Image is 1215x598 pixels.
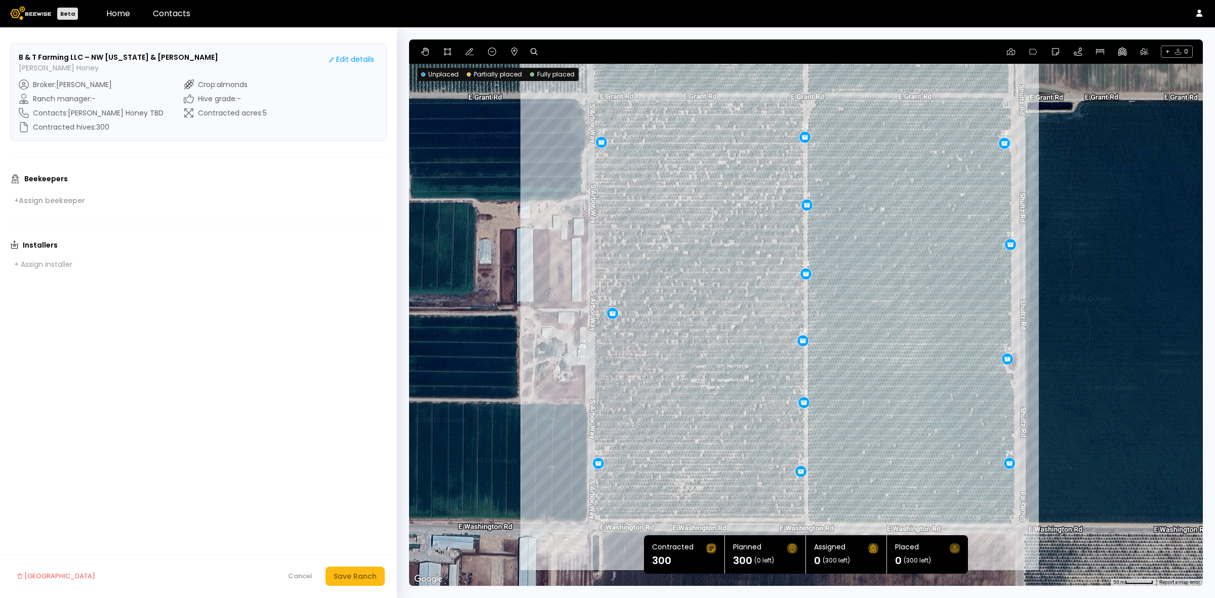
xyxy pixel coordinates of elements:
div: 24 [800,388,807,395]
div: Save Ranch [334,571,377,582]
div: 24 [801,123,808,130]
div: Unplaced [421,70,459,79]
div: Contracted [652,543,694,553]
button: Edit details [325,52,378,67]
div: 24 [1004,345,1011,352]
img: Google [412,573,445,586]
div: Beta [57,8,78,20]
h3: B & T Farming LLC – NW [US_STATE] & [PERSON_NAME] [19,52,218,63]
div: 24 [1006,449,1013,456]
a: Home [106,8,130,19]
div: Assigned [814,543,845,553]
span: (0 left) [754,557,774,564]
div: Placed [895,543,919,553]
div: Contacts : [PERSON_NAME] Honey TBD [19,108,164,118]
button: Cancel [283,568,317,584]
div: Partially placed [467,70,522,79]
div: 24 [1007,230,1014,237]
div: Contracted acres : 5 [184,108,267,118]
div: [GEOGRAPHIC_DATA] [17,571,95,581]
div: Broker : [PERSON_NAME] [19,79,164,90]
a: Report a map error [1159,579,1200,585]
div: 24 [803,191,811,198]
div: 12 [595,449,602,456]
div: Ranch manager : - [19,94,164,104]
h3: Installers [23,242,58,249]
button: Save Ranch [326,567,385,586]
div: Cancel [288,571,312,581]
div: 24 [797,457,804,464]
a: Open this area in Google Maps (opens a new window) [412,573,445,586]
div: Planned [733,543,761,553]
div: Crop : almonds [184,79,267,90]
div: Contracted hives : 300 [19,122,164,132]
h1: 300 [652,555,671,566]
div: 24 [609,299,616,306]
span: (300 left) [823,557,850,564]
p: [PERSON_NAME] Honey [19,63,218,73]
div: + Assign installer [14,260,72,269]
h1: 0 [895,555,902,566]
button: Map Scale: 50 m per 52 pixels [1110,579,1156,586]
span: + 0 [1161,46,1193,58]
h1: 300 [733,555,752,566]
div: 24 [1001,129,1008,136]
h1: 0 [814,555,821,566]
a: Contacts [153,8,190,19]
button: [GEOGRAPHIC_DATA] [12,567,100,586]
h3: Beekeepers [24,175,68,182]
div: 24 [598,128,605,135]
span: (300 left) [904,557,931,564]
div: Fully placed [530,70,575,79]
div: 24 [802,260,809,267]
button: +Assign beekeeper [10,193,89,208]
div: Edit details [329,54,374,65]
div: 24 [799,327,806,334]
button: + Assign installer [10,257,76,271]
div: Hive grade : - [184,94,267,104]
img: Beewise logo [10,7,51,20]
div: + Assign beekeeper [14,196,85,205]
span: 50 m [1113,579,1125,585]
